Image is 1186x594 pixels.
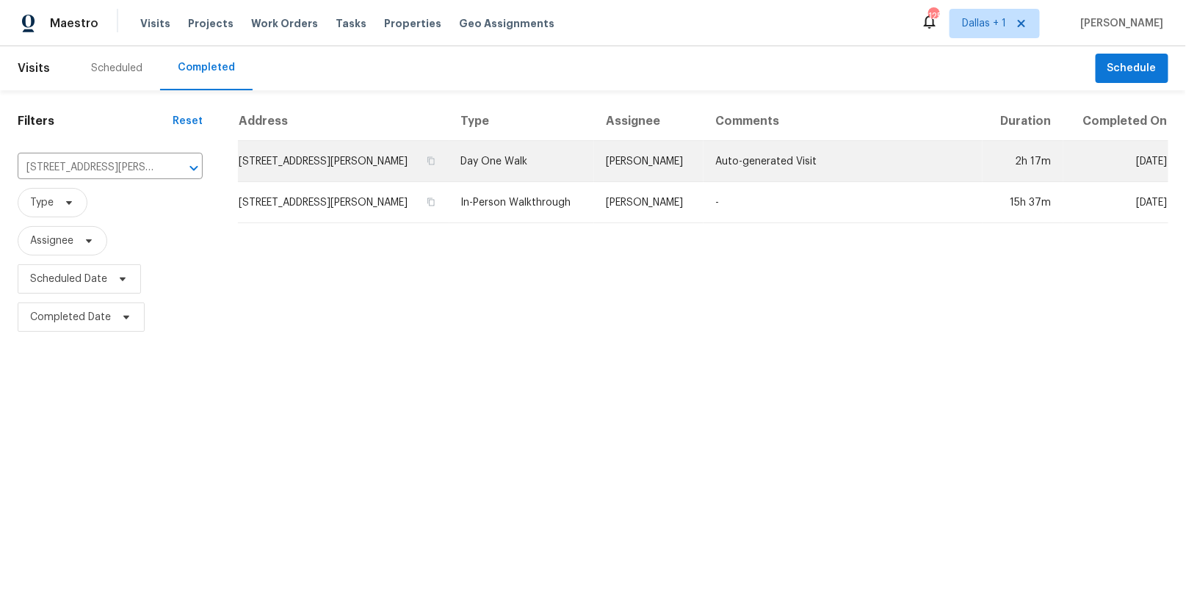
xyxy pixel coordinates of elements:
[238,141,449,182] td: [STREET_ADDRESS][PERSON_NAME]
[30,233,73,248] span: Assignee
[30,272,107,286] span: Scheduled Date
[594,182,704,223] td: [PERSON_NAME]
[1063,182,1168,223] td: [DATE]
[983,102,1063,141] th: Duration
[1063,141,1168,182] td: [DATE]
[704,102,983,141] th: Comments
[983,141,1063,182] td: 2h 17m
[184,158,204,178] button: Open
[173,114,203,128] div: Reset
[1075,16,1164,31] span: [PERSON_NAME]
[18,52,50,84] span: Visits
[704,141,983,182] td: Auto-generated Visit
[1096,54,1168,84] button: Schedule
[251,16,318,31] span: Work Orders
[459,16,554,31] span: Geo Assignments
[1063,102,1168,141] th: Completed On
[594,102,704,141] th: Assignee
[962,16,1006,31] span: Dallas + 1
[1107,59,1157,78] span: Schedule
[449,182,595,223] td: In-Person Walkthrough
[238,102,449,141] th: Address
[188,16,234,31] span: Projects
[140,16,170,31] span: Visits
[983,182,1063,223] td: 15h 37m
[594,141,704,182] td: [PERSON_NAME]
[449,141,595,182] td: Day One Walk
[928,9,939,23] div: 125
[50,16,98,31] span: Maestro
[384,16,441,31] span: Properties
[18,114,173,128] h1: Filters
[449,102,595,141] th: Type
[336,18,366,29] span: Tasks
[178,60,235,75] div: Completed
[30,195,54,210] span: Type
[18,156,162,179] input: Search for an address...
[704,182,983,223] td: -
[424,195,438,209] button: Copy Address
[238,182,449,223] td: [STREET_ADDRESS][PERSON_NAME]
[30,310,111,325] span: Completed Date
[424,154,438,167] button: Copy Address
[91,61,142,76] div: Scheduled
